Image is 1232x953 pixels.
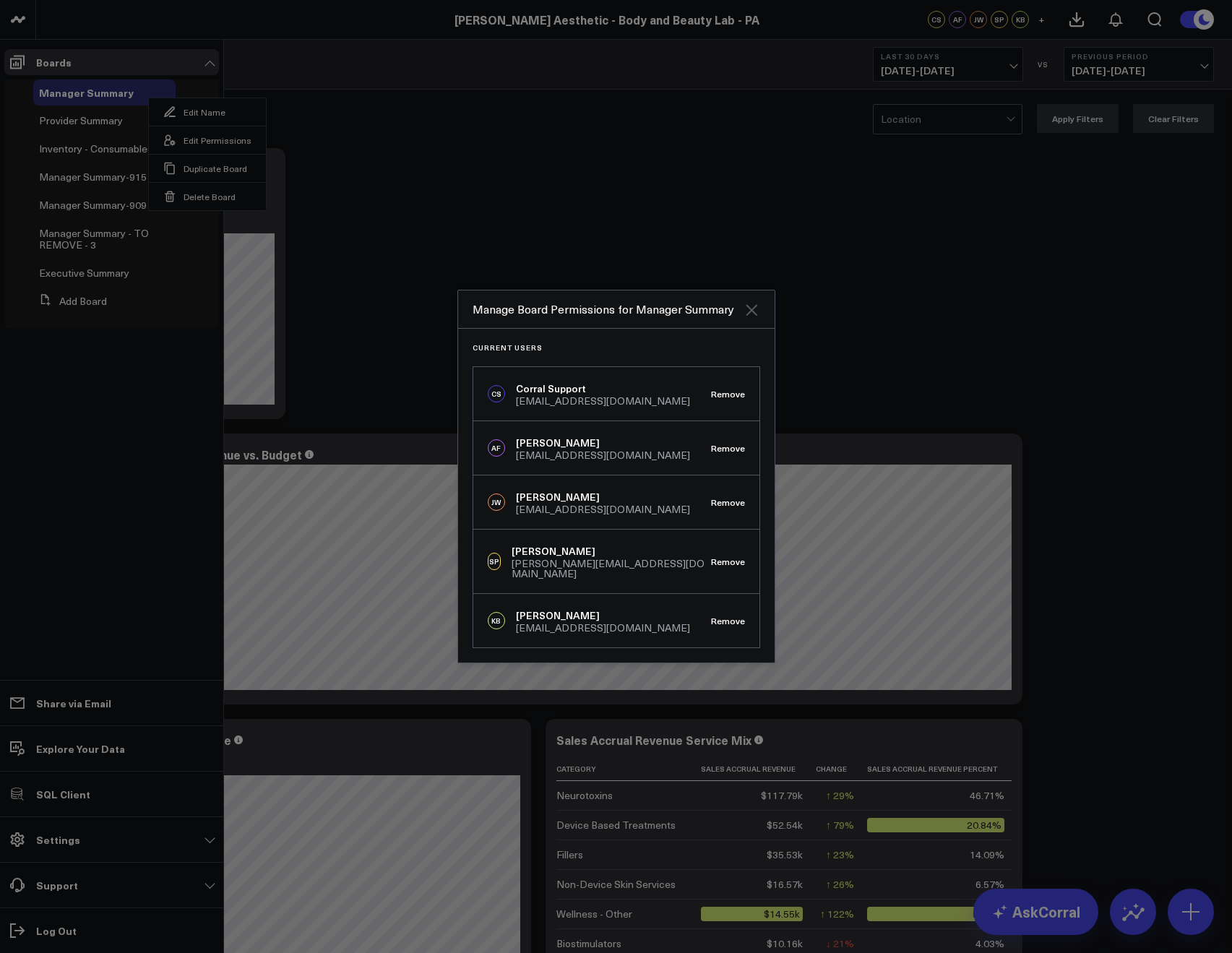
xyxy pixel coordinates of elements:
[516,608,690,623] div: [PERSON_NAME]
[711,616,745,626] button: Remove
[473,301,743,317] div: Manage Board Permissions for Manager Summary
[488,385,505,402] div: CS
[488,612,505,629] div: KB
[512,544,710,559] div: [PERSON_NAME]
[488,553,501,570] div: SP
[516,504,690,514] div: [EMAIL_ADDRESS][DOMAIN_NAME]
[512,559,710,579] div: [PERSON_NAME][EMAIL_ADDRESS][DOMAIN_NAME]
[516,623,690,633] div: [EMAIL_ADDRESS][DOMAIN_NAME]
[516,450,690,460] div: [EMAIL_ADDRESS][DOMAIN_NAME]
[488,493,505,511] div: JW
[473,343,760,352] h3: Current Users
[488,439,505,457] div: AF
[711,389,745,399] button: Remove
[711,443,745,453] button: Remove
[516,436,690,450] div: [PERSON_NAME]
[743,301,760,319] button: Close
[516,490,690,504] div: [PERSON_NAME]
[711,556,745,566] button: Remove
[516,381,690,396] div: Corral Support
[516,396,690,406] div: [EMAIL_ADDRESS][DOMAIN_NAME]
[711,497,745,507] button: Remove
